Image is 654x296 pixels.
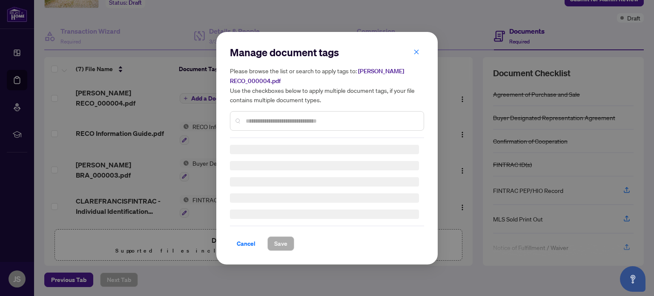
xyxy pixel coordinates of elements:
button: Open asap [620,266,645,292]
h5: Please browse the list or search to apply tags to: Use the checkboxes below to apply multiple doc... [230,66,424,104]
h2: Manage document tags [230,46,424,59]
span: Cancel [237,237,255,250]
button: Save [267,236,294,251]
span: close [413,49,419,55]
span: [PERSON_NAME] RECO_000004.pdf [230,67,404,85]
button: Cancel [230,236,262,251]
